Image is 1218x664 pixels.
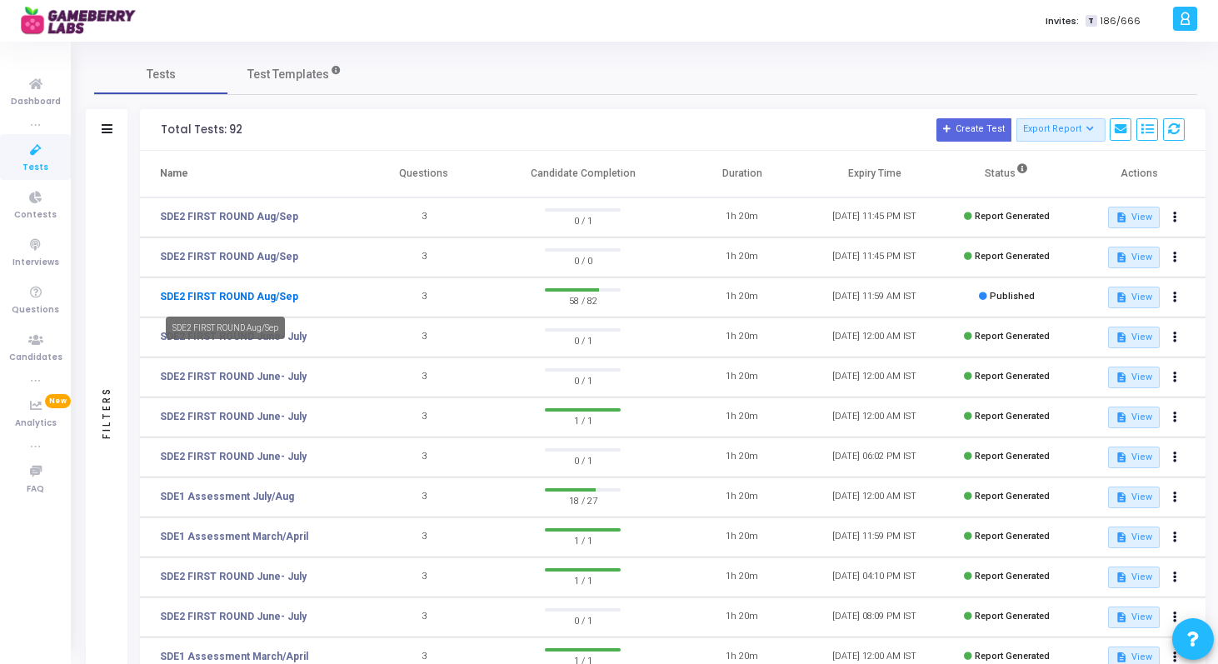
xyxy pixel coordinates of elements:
[1108,287,1159,308] button: View
[12,256,59,270] span: Interviews
[1108,567,1159,588] button: View
[147,66,176,83] span: Tests
[545,292,621,308] span: 58 / 82
[1116,412,1127,423] mat-icon: description
[22,161,48,175] span: Tests
[166,317,285,339] div: SDE2 FIRST ROUND Aug/Sep
[990,291,1035,302] span: Published
[808,151,941,197] th: Expiry Time
[545,212,621,228] span: 0 / 1
[975,491,1050,502] span: Report Generated
[357,557,490,597] td: 3
[490,151,676,197] th: Candidate Completion
[1108,607,1159,628] button: View
[1046,14,1079,28] label: Invites:
[975,371,1050,382] span: Report Generated
[1108,407,1159,428] button: View
[15,417,57,431] span: Analytics
[1116,492,1127,503] mat-icon: description
[941,151,1073,197] th: Status
[1116,612,1127,623] mat-icon: description
[545,252,621,268] span: 0 / 0
[975,611,1050,622] span: Report Generated
[14,208,57,222] span: Contests
[160,569,307,584] a: SDE2 FIRST ROUND June- July
[27,482,44,497] span: FAQ
[808,397,941,437] td: [DATE] 12:00 AM IST
[1108,367,1159,388] button: View
[676,237,808,277] td: 1h 20m
[247,66,329,83] span: Test Templates
[140,151,357,197] th: Name
[808,477,941,517] td: [DATE] 12:00 AM IST
[975,211,1050,222] span: Report Generated
[676,277,808,317] td: 1h 20m
[808,437,941,477] td: [DATE] 06:02 PM IST
[160,609,307,624] a: SDE2 FIRST ROUND June- July
[545,452,621,468] span: 0 / 1
[975,331,1050,342] span: Report Generated
[1016,118,1106,142] button: Export Report
[676,397,808,437] td: 1h 20m
[808,517,941,557] td: [DATE] 11:59 PM IST
[676,597,808,637] td: 1h 20m
[676,437,808,477] td: 1h 20m
[1116,572,1127,583] mat-icon: description
[1116,372,1127,383] mat-icon: description
[160,209,298,224] a: SDE2 FIRST ROUND Aug/Sep
[160,289,298,304] a: SDE2 FIRST ROUND Aug/Sep
[808,317,941,357] td: [DATE] 12:00 AM IST
[12,303,59,317] span: Questions
[1108,487,1159,508] button: View
[160,249,298,264] a: SDE2 FIRST ROUND Aug/Sep
[975,411,1050,422] span: Report Generated
[676,517,808,557] td: 1h 20m
[808,357,941,397] td: [DATE] 12:00 AM IST
[676,317,808,357] td: 1h 20m
[160,449,307,464] a: SDE2 FIRST ROUND June- July
[545,332,621,348] span: 0 / 1
[1116,452,1127,463] mat-icon: description
[545,572,621,588] span: 1 / 1
[357,357,490,397] td: 3
[808,597,941,637] td: [DATE] 08:09 PM IST
[161,123,242,137] div: Total Tests: 92
[808,277,941,317] td: [DATE] 11:59 AM IST
[357,437,490,477] td: 3
[160,649,308,664] a: SDE1 Assessment March/April
[1108,247,1159,268] button: View
[357,277,490,317] td: 3
[160,369,307,384] a: SDE2 FIRST ROUND June- July
[45,394,71,408] span: New
[1116,252,1127,263] mat-icon: description
[808,557,941,597] td: [DATE] 04:10 PM IST
[808,237,941,277] td: [DATE] 11:45 PM IST
[676,197,808,237] td: 1h 20m
[545,612,621,628] span: 0 / 1
[975,451,1050,462] span: Report Generated
[808,197,941,237] td: [DATE] 11:45 PM IST
[975,531,1050,542] span: Report Generated
[975,651,1050,662] span: Report Generated
[676,151,808,197] th: Duration
[936,118,1011,142] button: Create Test
[357,397,490,437] td: 3
[1108,447,1159,468] button: View
[975,571,1050,582] span: Report Generated
[11,95,61,109] span: Dashboard
[1086,15,1096,27] span: T
[1108,527,1159,548] button: View
[545,412,621,428] span: 1 / 1
[975,251,1050,262] span: Report Generated
[1116,652,1127,663] mat-icon: description
[9,351,62,365] span: Candidates
[545,532,621,548] span: 1 / 1
[357,517,490,557] td: 3
[99,321,114,504] div: Filters
[676,557,808,597] td: 1h 20m
[545,372,621,388] span: 0 / 1
[1101,14,1141,28] span: 186/666
[21,4,146,37] img: logo
[160,529,308,544] a: SDE1 Assessment March/April
[1116,332,1127,343] mat-icon: description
